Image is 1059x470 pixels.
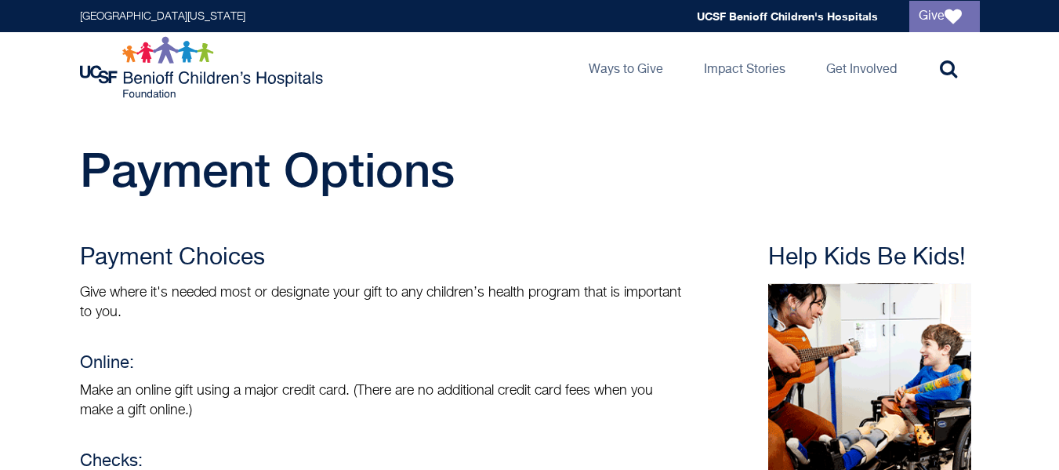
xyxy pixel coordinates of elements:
img: Logo for UCSF Benioff Children's Hospitals Foundation [80,36,327,99]
span: Payment Options [80,142,455,197]
p: Make an online gift using a major credit card. (There are no additional credit card fees when you... [80,381,684,421]
h3: Payment Choices [80,244,684,272]
a: Ways to Give [576,32,676,103]
a: Impact Stories [691,32,798,103]
p: Give where it's needed most or designate your gift to any children’s health program that is impor... [80,283,684,322]
a: Get Involved [814,32,909,103]
h4: Online: [80,354,684,373]
a: UCSF Benioff Children's Hospitals [697,9,878,23]
a: [GEOGRAPHIC_DATA][US_STATE] [80,11,245,22]
h3: Help Kids Be Kids! [768,244,980,272]
a: Give [909,1,980,32]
